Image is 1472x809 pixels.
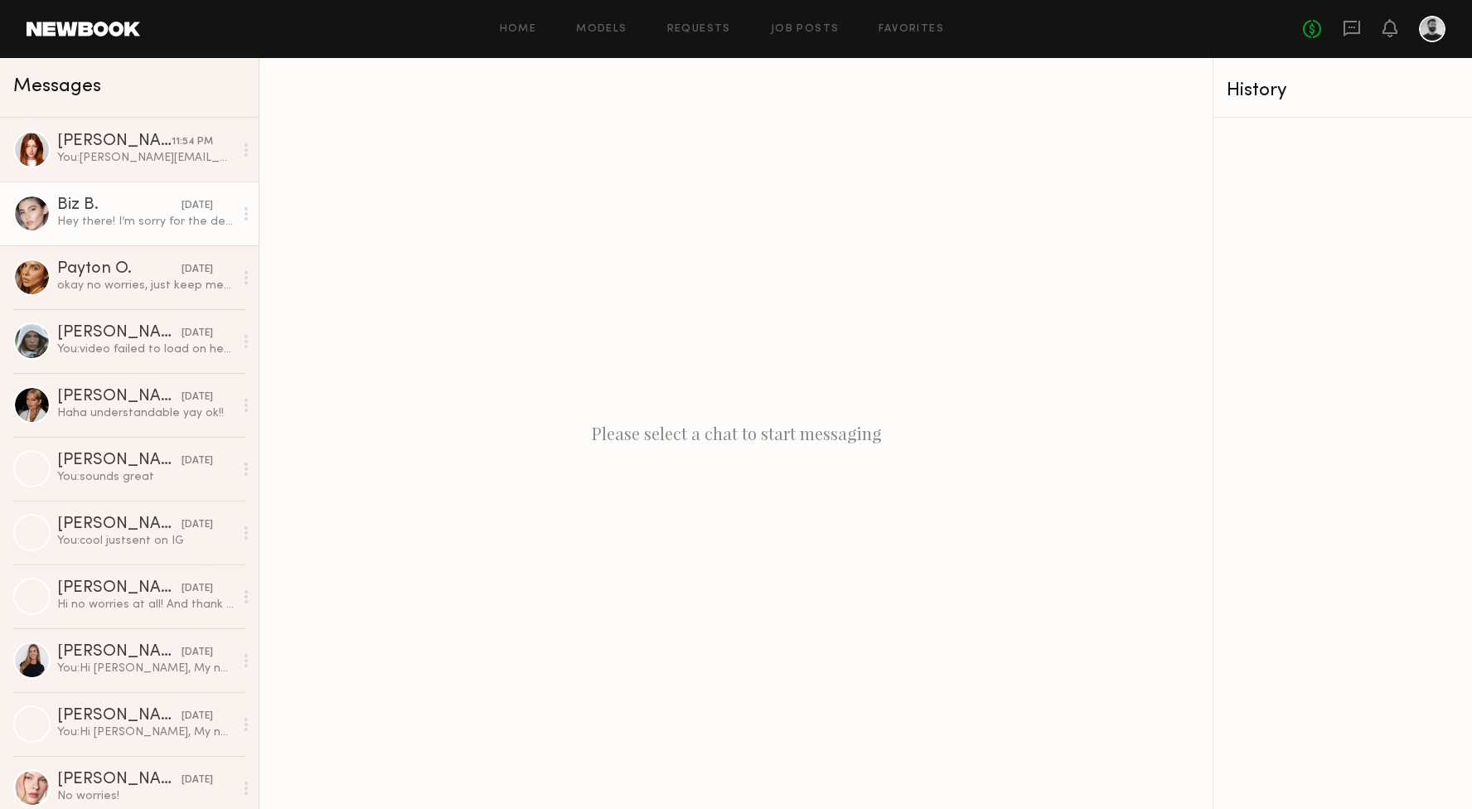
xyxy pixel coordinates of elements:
[182,773,213,788] div: [DATE]
[182,453,213,469] div: [DATE]
[172,134,213,150] div: 11:54 PM
[182,262,213,278] div: [DATE]
[57,325,182,342] div: [PERSON_NAME]
[57,214,234,230] div: Hey there! I’m sorry for the delay in response. Have you found a content creator yet? If not I’m ...
[57,405,234,421] div: Haha understandable yay ok!!
[1227,81,1459,100] div: History
[57,469,234,485] div: You: sounds great
[259,58,1213,809] div: Please select a chat to start messaging
[57,516,182,533] div: [PERSON_NAME]
[57,724,234,740] div: You: Hi [PERSON_NAME], My name is [PERSON_NAME]. I'm looking to hire a model to film a UGC video ...
[13,77,101,96] span: Messages
[576,24,627,35] a: Models
[182,709,213,724] div: [DATE]
[182,517,213,533] div: [DATE]
[57,708,182,724] div: [PERSON_NAME]
[57,533,234,549] div: You: cool justsent on IG
[57,580,182,597] div: [PERSON_NAME]
[500,24,537,35] a: Home
[57,389,182,405] div: [PERSON_NAME]
[667,24,731,35] a: Requests
[57,661,234,676] div: You: Hi [PERSON_NAME], My name is [PERSON_NAME]. I'm looking to hire a model to film a UGC video ...
[182,326,213,342] div: [DATE]
[182,581,213,597] div: [DATE]
[182,645,213,661] div: [DATE]
[879,24,944,35] a: Favorites
[57,597,234,613] div: Hi no worries at all! And thank you! I travel a lot to LA so sometimes I’ll take newbook jobs tha...
[771,24,840,35] a: Job Posts
[57,278,234,293] div: okay no worries, just keep me posted! :)
[57,133,172,150] div: [PERSON_NAME]
[57,261,182,278] div: Payton O.
[182,198,213,214] div: [DATE]
[57,453,182,469] div: [PERSON_NAME]
[57,342,234,357] div: You: video failed to load on here so I sent to you on your IG
[57,197,182,214] div: Biz B.
[57,644,182,661] div: [PERSON_NAME]
[57,788,234,804] div: No worries!
[57,150,234,166] div: You: [PERSON_NAME][EMAIL_ADDRESS][DOMAIN_NAME]
[57,772,182,788] div: [PERSON_NAME]
[182,390,213,405] div: [DATE]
